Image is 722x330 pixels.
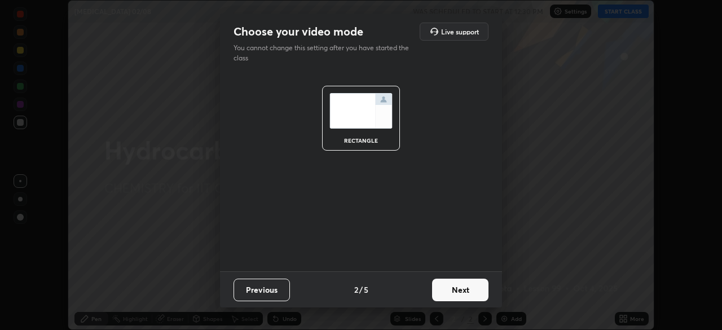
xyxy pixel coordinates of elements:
[359,284,363,296] h4: /
[234,24,363,39] h2: Choose your video mode
[234,279,290,301] button: Previous
[432,279,488,301] button: Next
[338,138,384,143] div: rectangle
[354,284,358,296] h4: 2
[364,284,368,296] h4: 5
[441,28,479,35] h5: Live support
[234,43,416,63] p: You cannot change this setting after you have started the class
[329,93,393,129] img: normalScreenIcon.ae25ed63.svg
